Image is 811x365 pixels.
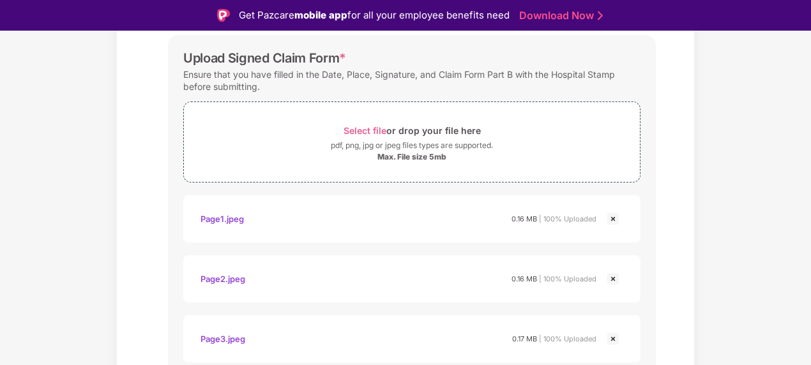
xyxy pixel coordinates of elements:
span: 0.16 MB [512,274,537,283]
img: svg+xml;base64,PHN2ZyBpZD0iQ3Jvc3MtMjR4MjQiIHhtbG5zPSJodHRwOi8vd3d3LnczLm9yZy8yMDAwL3N2ZyIgd2lkdG... [605,211,621,227]
img: svg+xml;base64,PHN2ZyBpZD0iQ3Jvc3MtMjR4MjQiIHhtbG5zPSJodHRwOi8vd3d3LnczLm9yZy8yMDAwL3N2ZyIgd2lkdG... [605,271,621,287]
div: Page1.jpeg [201,208,244,230]
div: Max. File size 5mb [377,152,446,162]
span: 0.17 MB [512,334,537,343]
span: | 100% Uploaded [539,334,596,343]
div: Page3.jpeg [201,328,245,350]
div: pdf, png, jpg or jpeg files types are supported. [331,139,493,152]
img: svg+xml;base64,PHN2ZyBpZD0iQ3Jvc3MtMjR4MjQiIHhtbG5zPSJodHRwOi8vd3d3LnczLm9yZy8yMDAwL3N2ZyIgd2lkdG... [605,331,621,346]
span: Select fileor drop your file herepdf, png, jpg or jpeg files types are supported.Max. File size 5mb [184,112,640,172]
span: | 100% Uploaded [539,214,596,223]
a: Download Now [519,9,599,22]
span: Select file [344,125,386,136]
span: 0.16 MB [512,214,537,223]
img: Stroke [598,9,603,22]
div: Upload Signed Claim Form [183,50,346,66]
div: Ensure that you have filled in the Date, Place, Signature, and Claim Form Part B with the Hospita... [183,66,640,95]
div: Page2.jpeg [201,268,245,290]
div: or drop your file here [344,122,481,139]
span: | 100% Uploaded [539,274,596,283]
strong: mobile app [294,9,347,21]
img: Logo [217,9,230,22]
div: Get Pazcare for all your employee benefits need [239,8,510,23]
